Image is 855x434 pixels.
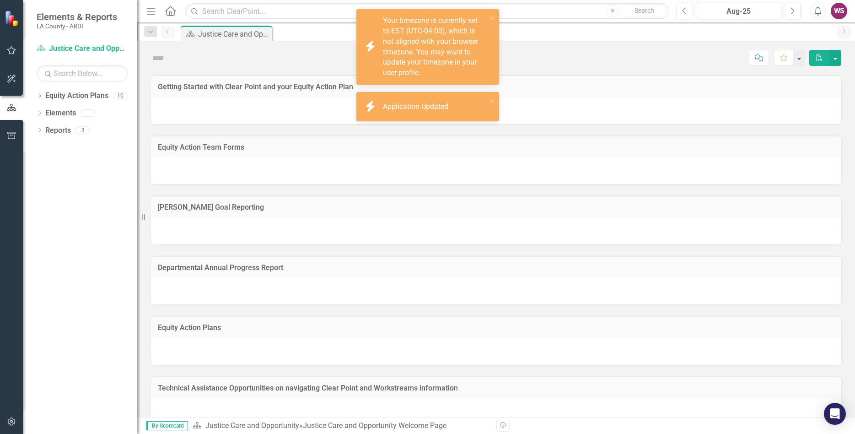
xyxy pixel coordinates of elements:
[37,43,128,54] a: Justice Care and Opportunity
[303,421,446,430] div: Justice Care and Opportunity Welcome Page
[635,7,654,14] span: Search
[45,125,71,136] a: Reports
[37,22,117,30] small: LA County - ARDI
[383,16,486,78] div: Your timezone is currently set to EST (UTC-04:00), which is not aligned with your browser timezon...
[113,92,128,100] div: 10
[45,108,76,119] a: Elements
[824,403,846,425] div: Open Intercom Messenger
[158,143,834,152] h3: Equity Action Team Forms
[146,421,188,430] span: By Scorecard
[37,65,128,81] input: Search Below...
[151,51,166,65] img: Not Defined
[75,126,90,134] div: 3
[489,96,495,106] button: close
[198,28,270,40] div: Justice Care and Opportunity Welcome Page
[158,83,834,91] h3: Getting Started with Clear Point and your Equity Action Plan
[193,421,489,431] div: »
[158,324,834,332] h3: Equity Action Plans
[831,3,847,19] button: WS
[185,3,669,19] input: Search ClearPoint...
[37,11,117,22] span: Elements & Reports
[158,384,834,392] h3: Technical Assistance Opportunities on navigating Clear Point and Workstreams information
[158,203,834,212] h3: [PERSON_NAME] Goal Reporting
[45,91,108,101] a: Equity Action Plans
[158,264,834,272] h3: Departmental Annual Progress Report
[621,5,667,17] button: Search
[205,421,299,430] a: Justice Care and Opportunity
[696,3,781,19] button: Aug-25
[489,13,495,23] button: close
[383,102,451,112] div: Application Updated
[4,10,21,27] img: ClearPoint Strategy
[699,6,778,17] div: Aug-25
